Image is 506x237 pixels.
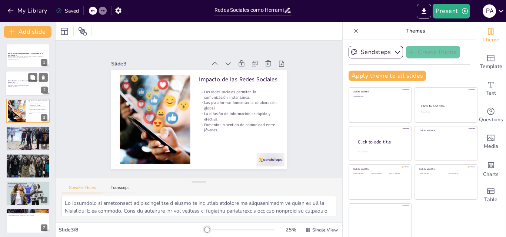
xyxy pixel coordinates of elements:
[371,173,388,175] div: Click to add text
[476,182,506,209] div: Add a table
[476,49,506,75] div: Add ready made slides
[41,224,47,231] div: 7
[482,36,499,44] span: Theme
[353,173,370,175] div: Click to add text
[8,182,47,184] p: Desafíos del Activismo Digital
[6,5,50,17] button: My Library
[358,151,405,153] div: Click to add body
[6,209,50,233] div: 7
[358,139,405,145] div: Click to add title
[28,100,47,102] p: Impacto de las Redes Sociales
[417,4,431,18] button: Export to PowerPoint
[8,53,43,57] strong: Redes Sociales como Herramienta de Activismo en la Generación Z
[476,129,506,155] div: Add images, graphics, shapes or video
[312,227,338,233] span: Single View
[389,173,406,175] div: Click to add text
[353,96,406,98] div: Click to add text
[197,81,277,100] p: Las redes sociales permiten la comunicación instantánea.
[28,106,47,109] p: Las plataformas fomentan la colaboración global.
[476,155,506,182] div: Add charts and graphs
[61,185,103,193] button: Speaker Notes
[476,22,506,49] div: Change the overall theme
[41,142,47,149] div: 4
[6,99,50,123] div: 3
[419,167,472,170] div: Click to add title
[8,214,47,216] p: El empoderamiento de la Generación Z seguirá creciendo.
[28,109,47,111] p: La difusión de información es rápida y efectiva.
[483,4,496,18] div: P A
[476,75,506,102] div: Add text boxes
[6,154,50,178] div: 5
[8,157,47,158] p: Movimientos como Fridays for Future son emblemáticos.
[103,185,136,193] button: Transcript
[349,46,403,58] button: Sendsteps
[78,27,87,36] span: Position
[8,184,47,186] p: La desinformación socava la credibilidad.
[28,111,47,114] p: Fomenta un sentido de comunidad entre jóvenes.
[6,126,50,150] div: 4
[200,114,280,133] p: Fomenta un sentido de comunidad entre jóvenes.
[8,186,47,187] p: El ciberacoso desincentiva la participación.
[28,73,37,82] button: Duplicate Slide
[8,213,47,215] p: La innovación en organización será clave.
[6,71,50,96] div: 2
[353,167,406,170] div: Click to add title
[195,67,275,83] p: Impacto de las Redes Sociales
[8,80,43,84] strong: Redes Sociales como Herramienta de Activismo en la Generación Z
[484,196,497,204] span: Table
[28,103,47,106] p: Las redes sociales permiten la comunicación instantánea.
[421,104,470,108] div: Click to add title
[483,170,499,179] span: Charts
[479,116,503,124] span: Questions
[8,210,47,212] p: Futuro del Activismo
[6,181,50,206] div: 6
[59,226,203,233] div: Slide 3 / 8
[41,114,47,121] div: 3
[362,22,469,40] p: Themes
[484,142,498,150] span: Media
[41,197,47,203] div: 6
[349,71,426,81] button: Apply theme to all slides
[8,86,48,88] p: Generated with [URL]
[59,26,70,37] div: Layout
[6,44,50,68] div: 1
[41,59,47,66] div: 1
[8,56,47,58] p: Esta presentación explora cómo las redes sociales han influido en la Generación Z, facilitando el...
[421,111,470,113] div: Click to add text
[214,5,284,16] input: Insert title
[8,187,47,189] p: La superficialidad puede generar apatía.
[419,129,472,132] div: Click to add title
[8,212,47,213] p: Nuevas tecnologías impulsarán el activismo.
[433,4,470,18] button: Present
[41,169,47,176] div: 5
[8,59,47,60] p: Generated with [URL]
[198,92,278,111] p: Las plataformas fomentan la colaboración global.
[480,62,502,71] span: Template
[419,173,442,175] div: Click to add text
[8,132,47,133] p: TikTok atrae a un público más amplio.
[406,46,460,58] button: Create theme
[41,87,48,94] div: 2
[8,84,48,86] p: Esta presentación explora cómo las redes sociales han influido en la Generación Z, facilitando el...
[8,131,47,132] p: Twitter es ideal para debates.
[353,90,406,93] div: Click to add title
[448,173,471,175] div: Click to add text
[486,89,496,97] span: Text
[4,26,51,38] button: Add slide
[39,73,48,82] button: Delete Slide
[61,196,336,216] textarea: Lo ipsumdolo si ametconsect adipiscingelitse d eiusmo te inc utlab etdolore ma aliquaenimadm ve q...
[8,129,47,131] p: Instagram permite compartir imágenes impactantes.
[8,158,47,160] p: Black Lives Matter ha resonado entre los jóvenes.
[56,7,79,14] div: Saved
[199,103,279,122] p: La difusión de información es rápida y efectiva.
[476,102,506,129] div: Get real-time input from your audience
[106,60,202,77] div: Slide 3
[8,160,47,161] p: La conciencia global se ha incrementado.
[8,127,47,129] p: Plataformas Clave
[282,226,300,233] div: 25 %
[8,155,47,157] p: Ejemplos de Activismo
[483,4,496,18] button: P A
